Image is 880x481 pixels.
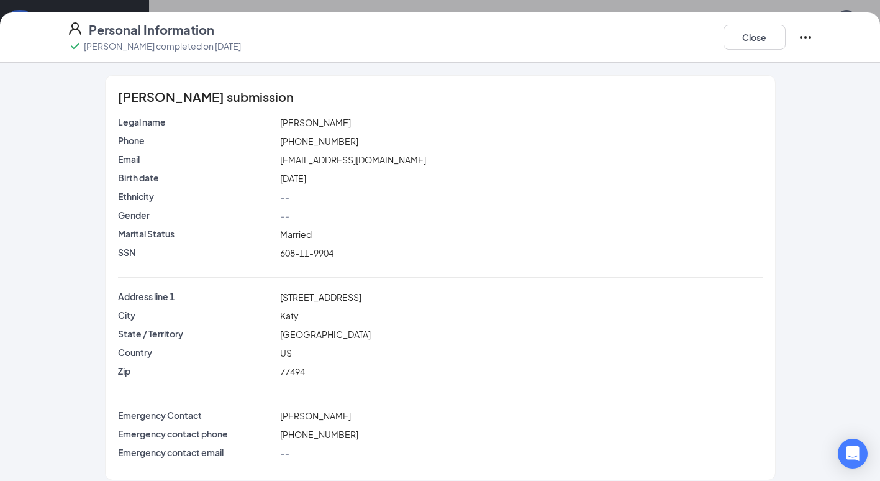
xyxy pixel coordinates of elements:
[118,346,276,359] p: Country
[280,173,306,184] span: [DATE]
[280,429,358,440] span: [PHONE_NUMBER]
[118,290,276,303] p: Address line 1
[118,91,294,103] span: [PERSON_NAME] submission
[280,154,426,165] span: [EMAIL_ADDRESS][DOMAIN_NAME]
[118,134,276,147] p: Phone
[838,439,868,469] div: Open Intercom Messenger
[280,191,289,203] span: --
[68,39,83,53] svg: Checkmark
[798,30,813,45] svg: Ellipses
[118,365,276,377] p: Zip
[118,309,276,321] p: City
[118,446,276,459] p: Emergency contact email
[280,117,351,128] span: [PERSON_NAME]
[280,310,299,321] span: Katy
[118,227,276,240] p: Marital Status
[280,210,289,221] span: --
[118,190,276,203] p: Ethnicity
[280,229,312,240] span: Married
[280,291,361,303] span: [STREET_ADDRESS]
[118,328,276,340] p: State / Territory
[68,21,83,36] svg: User
[89,21,214,39] h4: Personal Information
[118,116,276,128] p: Legal name
[724,25,786,50] button: Close
[280,247,333,259] span: 608-11-9904
[280,329,371,340] span: [GEOGRAPHIC_DATA]
[84,40,241,52] p: [PERSON_NAME] completed on [DATE]
[118,153,276,165] p: Email
[118,172,276,184] p: Birth date
[118,409,276,421] p: Emergency Contact
[280,410,351,421] span: [PERSON_NAME]
[280,366,305,377] span: 77494
[118,246,276,259] p: SSN
[280,135,358,147] span: [PHONE_NUMBER]
[280,447,289,459] span: --
[118,428,276,440] p: Emergency contact phone
[280,347,292,359] span: US
[118,209,276,221] p: Gender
